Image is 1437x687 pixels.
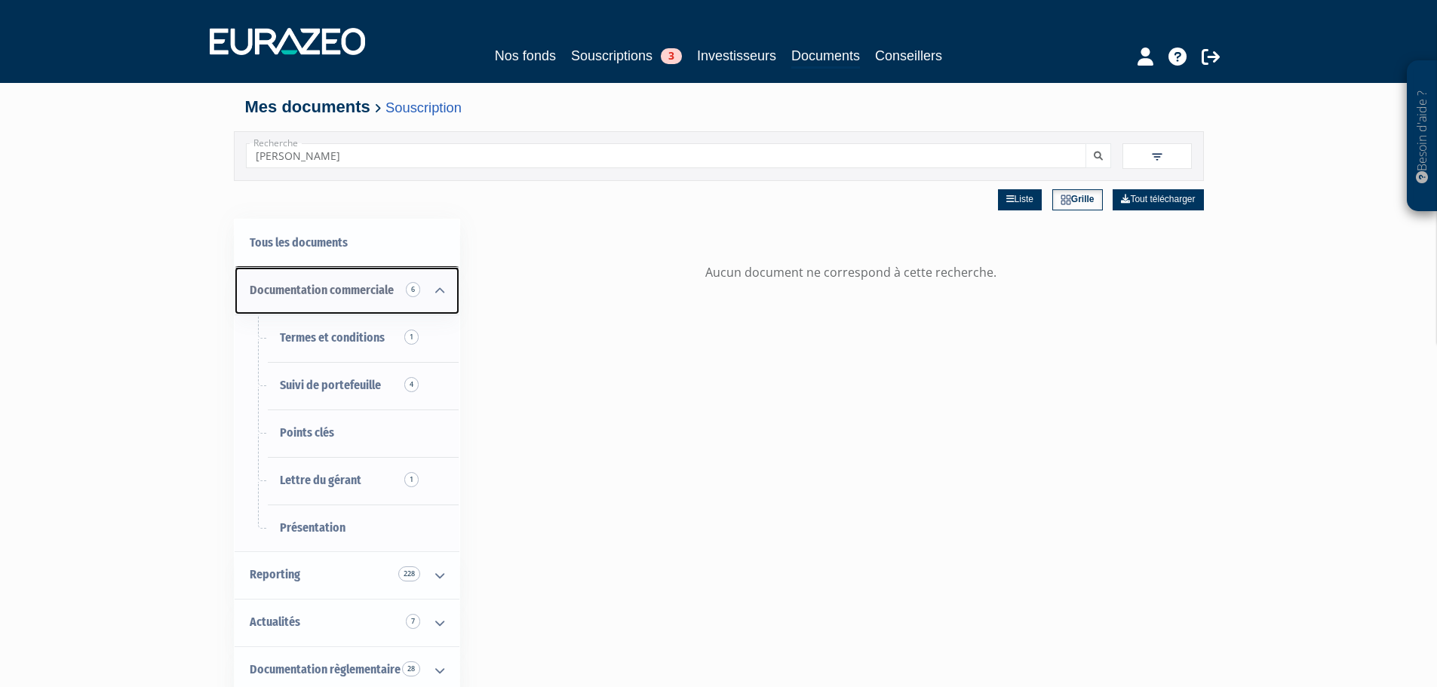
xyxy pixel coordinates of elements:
[235,219,459,267] a: Tous les documents
[235,457,459,505] a: Lettre du gérant1
[250,283,394,297] span: Documentation commerciale
[250,662,401,676] span: Documentation règlementaire
[791,45,860,69] a: Documents
[235,267,459,314] a: Documentation commerciale 6
[280,378,381,392] span: Suivi de portefeuille
[404,377,419,392] span: 4
[661,48,682,64] span: 3
[404,472,419,487] span: 1
[250,615,300,629] span: Actualités
[498,264,1204,281] div: Aucun document ne correspond à cette recherche.
[280,330,385,345] span: Termes et conditions
[235,551,459,599] a: Reporting 228
[998,189,1042,210] a: Liste
[280,473,361,487] span: Lettre du gérant
[571,45,682,66] a: Souscriptions3
[235,505,459,552] a: Présentation
[385,100,462,115] a: Souscription
[697,45,776,66] a: Investisseurs
[495,45,556,66] a: Nos fonds
[404,330,419,345] span: 1
[235,409,459,457] a: Points clés
[235,362,459,409] a: Suivi de portefeuille4
[1150,150,1164,164] img: filter.svg
[406,614,420,629] span: 7
[246,143,1086,168] input: Recherche
[235,314,459,362] a: Termes et conditions1
[398,566,420,581] span: 228
[1061,195,1071,205] img: grid.svg
[210,28,365,55] img: 1732889491-logotype_eurazeo_blanc_rvb.png
[1052,189,1103,210] a: Grille
[1414,69,1431,204] p: Besoin d'aide ?
[250,567,300,581] span: Reporting
[875,45,942,66] a: Conseillers
[402,661,420,676] span: 28
[235,599,459,646] a: Actualités 7
[406,282,420,297] span: 6
[245,98,1193,116] h4: Mes documents
[280,425,334,440] span: Points clés
[1113,189,1203,210] a: Tout télécharger
[280,520,345,535] span: Présentation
